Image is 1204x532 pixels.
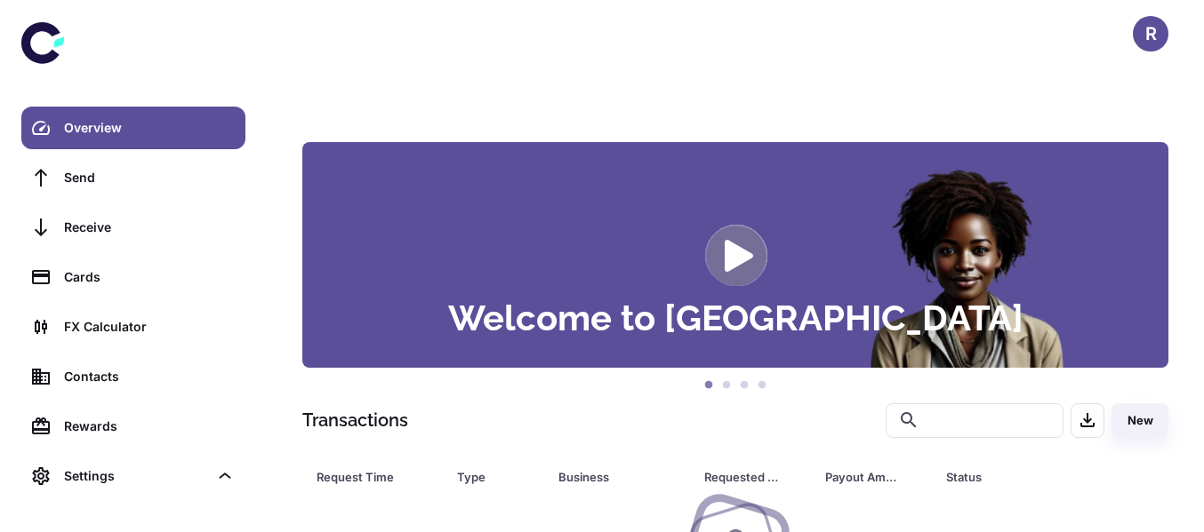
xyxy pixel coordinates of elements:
div: Contacts [64,367,235,386]
a: Overview [21,107,245,149]
button: 2 [718,377,735,394]
span: Requested Amount [704,465,804,489]
a: Send [21,156,245,199]
div: Payout Amount [825,465,902,489]
h1: Transactions [302,407,408,433]
button: R [1133,16,1168,52]
button: 1 [700,377,718,394]
button: New [1112,403,1168,438]
div: Requested Amount [704,465,781,489]
div: Overview [64,118,235,138]
a: Cards [21,256,245,298]
div: Cards [64,267,235,287]
span: Status [946,465,1095,489]
span: Payout Amount [825,465,925,489]
div: Request Time [317,465,413,489]
a: Receive [21,206,245,249]
button: 3 [735,377,753,394]
div: Receive [64,218,235,237]
div: Settings [21,455,245,497]
div: Status [946,465,1072,489]
div: Send [64,168,235,187]
span: Type [457,465,537,489]
div: Type [457,465,514,489]
h3: Welcome to [GEOGRAPHIC_DATA] [448,300,1023,336]
a: Rewards [21,405,245,448]
div: Rewards [64,417,235,436]
div: Settings [64,466,208,486]
button: 4 [753,377,771,394]
span: Request Time [317,465,436,489]
a: Contacts [21,355,245,398]
div: FX Calculator [64,317,235,337]
a: FX Calculator [21,306,245,348]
